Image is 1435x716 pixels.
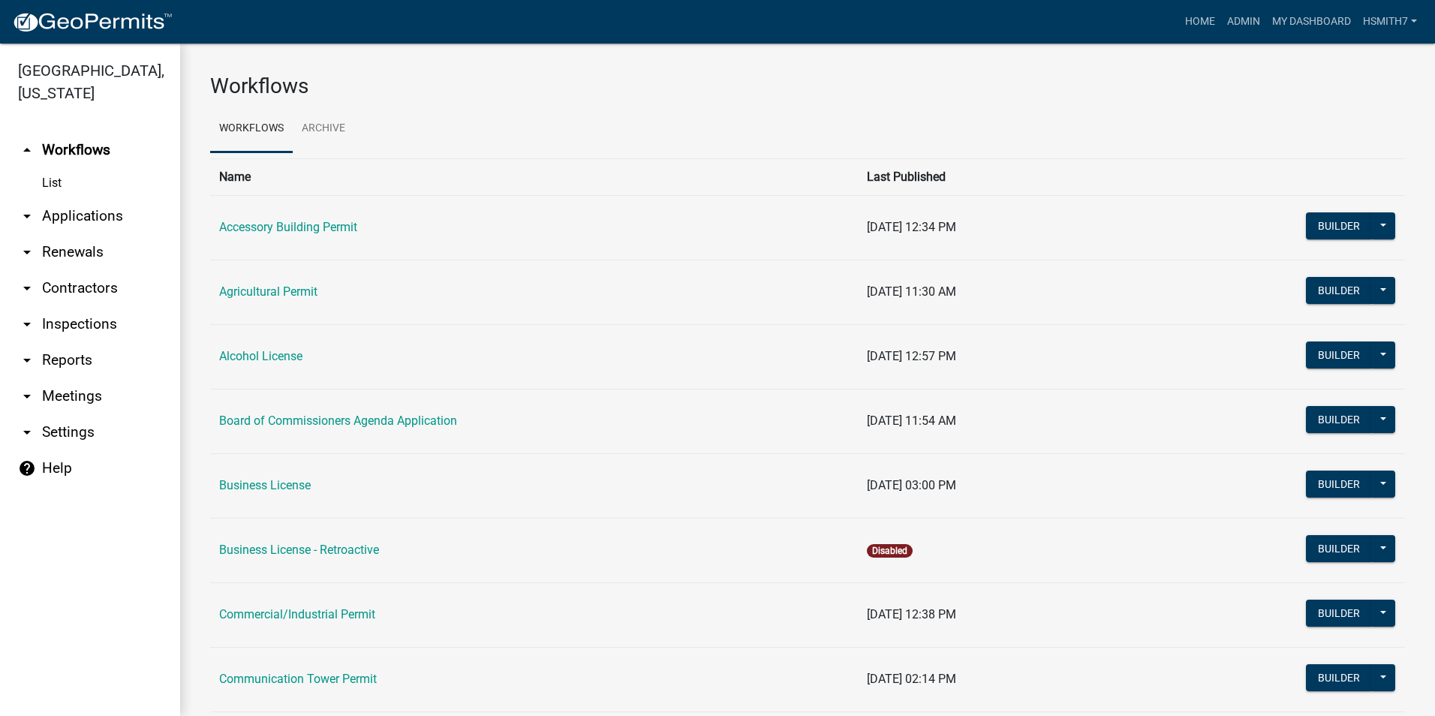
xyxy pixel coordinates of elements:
[1306,600,1372,627] button: Builder
[867,478,956,492] span: [DATE] 03:00 PM
[18,459,36,477] i: help
[293,105,354,153] a: Archive
[18,141,36,159] i: arrow_drop_up
[1306,471,1372,498] button: Builder
[1221,8,1266,36] a: Admin
[210,158,858,195] th: Name
[219,284,317,299] a: Agricultural Permit
[18,243,36,261] i: arrow_drop_down
[219,349,302,363] a: Alcohol License
[858,158,1130,195] th: Last Published
[210,74,1405,99] h3: Workflows
[219,478,311,492] a: Business License
[1357,8,1423,36] a: hsmith7
[18,315,36,333] i: arrow_drop_down
[1306,277,1372,304] button: Builder
[18,279,36,297] i: arrow_drop_down
[867,284,956,299] span: [DATE] 11:30 AM
[18,207,36,225] i: arrow_drop_down
[1306,212,1372,239] button: Builder
[867,220,956,234] span: [DATE] 12:34 PM
[219,414,457,428] a: Board of Commissioners Agenda Application
[219,543,379,557] a: Business License - Retroactive
[1306,535,1372,562] button: Builder
[18,387,36,405] i: arrow_drop_down
[867,349,956,363] span: [DATE] 12:57 PM
[867,672,956,686] span: [DATE] 02:14 PM
[867,607,956,621] span: [DATE] 12:38 PM
[210,105,293,153] a: Workflows
[867,544,913,558] span: Disabled
[1306,406,1372,433] button: Builder
[867,414,956,428] span: [DATE] 11:54 AM
[1179,8,1221,36] a: Home
[219,607,375,621] a: Commercial/Industrial Permit
[1306,341,1372,369] button: Builder
[219,220,357,234] a: Accessory Building Permit
[1266,8,1357,36] a: My Dashboard
[18,423,36,441] i: arrow_drop_down
[18,351,36,369] i: arrow_drop_down
[1306,664,1372,691] button: Builder
[219,672,377,686] a: Communication Tower Permit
